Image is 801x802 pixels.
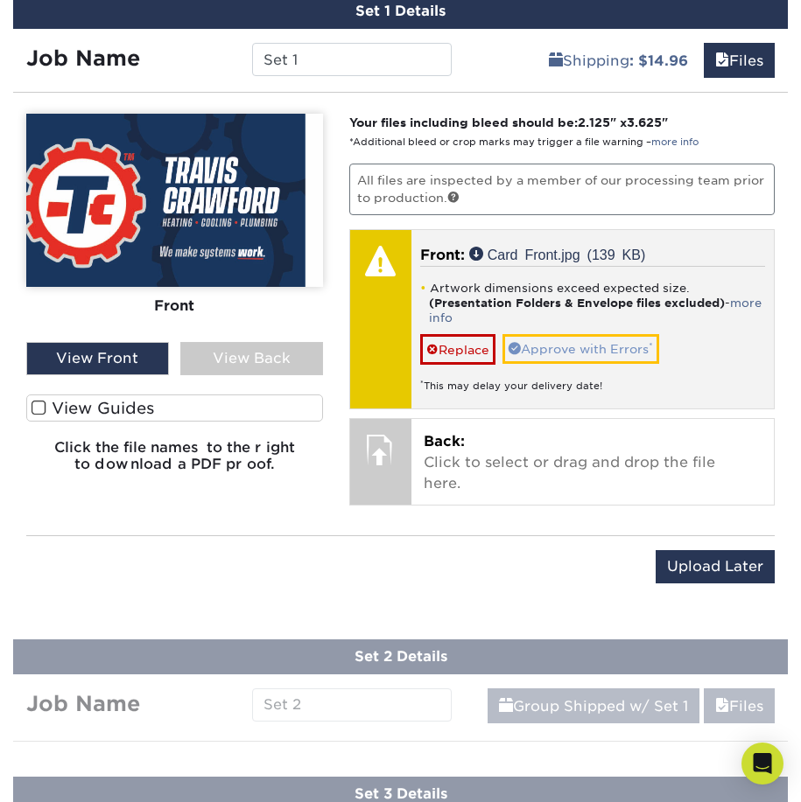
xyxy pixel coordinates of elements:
span: Back: [424,433,465,450]
p: Click to select or drag and drop the file here. [424,431,762,494]
a: more info [651,136,699,148]
label: View Guides [26,394,323,422]
div: View Back [180,342,323,375]
input: Upload Later [656,550,775,583]
span: files [715,698,729,715]
b: : $14.96 [629,52,688,69]
a: Replace [420,334,495,365]
p: All files are inspected by a member of our processing team prior to production. [349,164,775,215]
span: 3.625 [627,115,662,129]
strong: (Presentation Folders & Envelope files excluded) [429,296,725,310]
strong: Job Name [26,45,140,71]
div: View Front [26,342,169,375]
input: Enter a job name [252,43,452,76]
a: Group Shipped w/ Set 1 [488,688,699,723]
a: Shipping: $14.96 [538,43,699,78]
span: Front: [420,247,465,263]
a: more info [429,296,762,324]
span: 2.125 [578,115,610,129]
div: This may delay your delivery date! [420,365,765,394]
div: Open Intercom Messenger [741,743,783,785]
span: shipping [499,698,513,715]
small: *Additional bleed or crop marks may trigger a file warning – [349,136,699,148]
h6: Click the file names to the right to download a PDF proof. [26,439,323,486]
span: shipping [549,52,563,69]
a: Files [704,688,775,723]
a: Card Front.jpg (139 KB) [469,247,646,261]
li: Artwork dimensions exceed expected size. - [420,281,765,325]
span: files [715,52,729,69]
div: Front [26,288,323,326]
strong: Your files including bleed should be: " x " [349,115,668,129]
a: Files [704,43,775,78]
a: Approve with Errors* [502,334,659,364]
